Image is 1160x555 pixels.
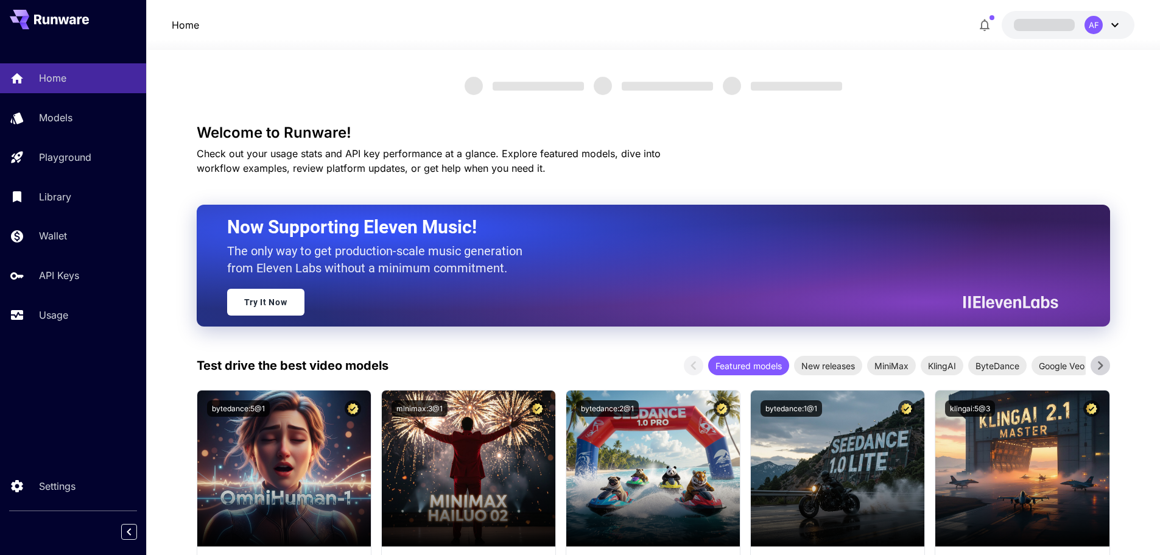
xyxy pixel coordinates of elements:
span: Check out your usage stats and API key performance at a glance. Explore featured models, dive int... [197,147,661,174]
div: Collapse sidebar [130,521,146,543]
button: Certified Model – Vetted for best performance and includes a commercial license. [714,400,730,417]
img: alt [382,391,555,546]
p: Home [39,71,66,85]
span: Featured models [708,359,789,372]
button: Certified Model – Vetted for best performance and includes a commercial license. [345,400,361,417]
div: Featured models [708,356,789,375]
p: Settings [39,479,76,493]
button: Certified Model – Vetted for best performance and includes a commercial license. [1083,400,1100,417]
div: ByteDance [968,356,1027,375]
p: Playground [39,150,91,164]
span: Google Veo [1032,359,1092,372]
button: Certified Model – Vetted for best performance and includes a commercial license. [529,400,546,417]
h3: Welcome to Runware! [197,124,1110,141]
div: KlingAI [921,356,963,375]
a: Try It Now [227,289,304,316]
img: alt [935,391,1109,546]
h2: Now Supporting Eleven Music! [227,216,1049,239]
button: minimax:3@1 [392,400,448,417]
button: bytedance:5@1 [207,400,270,417]
p: The only way to get production-scale music generation from Eleven Labs without a minimum commitment. [227,242,532,277]
img: alt [751,391,924,546]
p: Wallet [39,228,67,243]
p: API Keys [39,268,79,283]
button: Collapse sidebar [121,524,137,540]
p: Test drive the best video models [197,356,388,375]
button: bytedance:2@1 [576,400,639,417]
button: AF [1002,11,1134,39]
img: alt [197,391,371,546]
span: New releases [794,359,862,372]
p: Models [39,110,72,125]
p: Usage [39,308,68,322]
div: AF [1084,16,1103,34]
button: bytedance:1@1 [761,400,822,417]
span: ByteDance [968,359,1027,372]
span: KlingAI [921,359,963,372]
div: MiniMax [867,356,916,375]
a: Home [172,18,199,32]
div: Google Veo [1032,356,1092,375]
div: New releases [794,356,862,375]
span: MiniMax [867,359,916,372]
img: alt [566,391,740,546]
button: Certified Model – Vetted for best performance and includes a commercial license. [898,400,915,417]
p: Library [39,189,71,204]
button: klingai:5@3 [945,400,995,417]
nav: breadcrumb [172,18,199,32]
